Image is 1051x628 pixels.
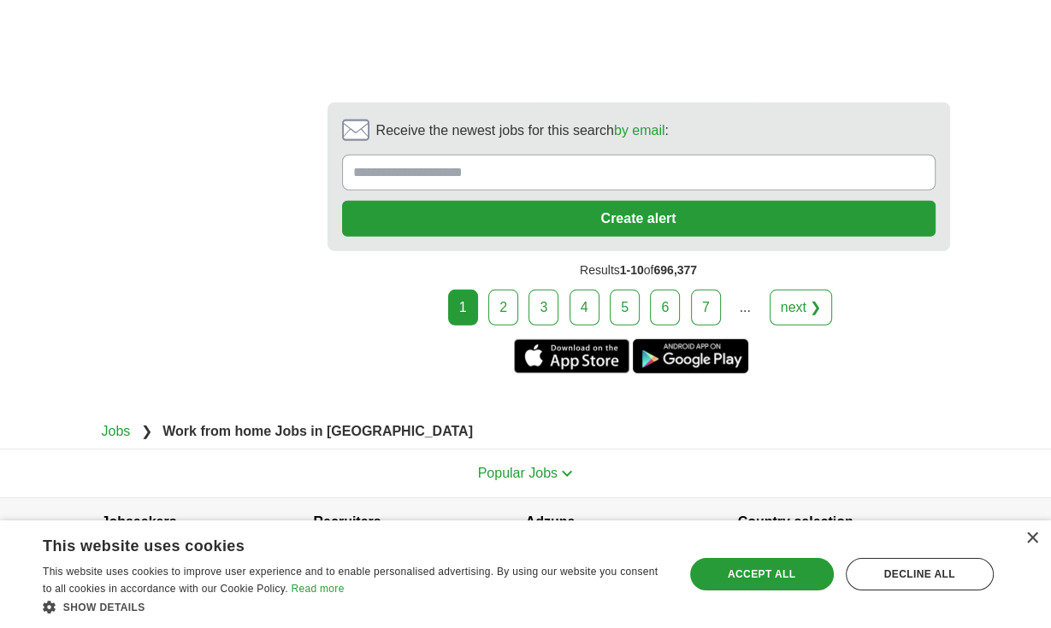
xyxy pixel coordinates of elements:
[43,598,664,615] div: Show details
[376,120,669,141] span: Receive the newest jobs for this search :
[291,583,344,595] a: Read more, opens a new window
[448,290,478,326] div: 1
[63,602,145,613] span: Show details
[1025,532,1038,545] div: Close
[162,424,473,438] strong: Work from home Jobs in [GEOGRAPHIC_DATA]
[633,339,748,373] a: Get the Android app
[570,290,599,326] a: 4
[610,290,640,326] a: 5
[561,470,573,478] img: toggle icon
[614,123,665,138] a: by email
[141,424,152,438] span: ❯
[846,558,995,590] div: Decline all
[770,290,833,326] a: next ❯
[690,558,834,590] div: Accept all
[328,251,950,290] div: Results of
[650,290,680,326] a: 6
[738,498,950,546] h4: Country selection
[342,201,936,237] button: Create alert
[43,566,658,595] span: This website uses cookies to improve user experience and to enable personalised advertising. By u...
[102,424,131,438] a: Jobs
[43,531,622,556] div: This website uses cookies
[488,290,518,326] a: 2
[728,291,762,325] div: ...
[620,263,644,277] span: 1-10
[478,466,558,480] span: Popular Jobs
[653,263,697,277] span: 696,377
[691,290,721,326] a: 7
[514,339,629,373] a: Get the iPhone app
[528,290,558,326] a: 3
